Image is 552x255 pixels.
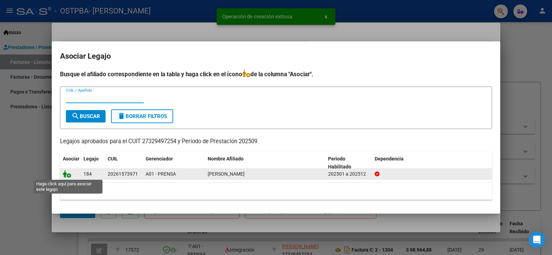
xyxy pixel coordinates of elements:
[372,151,492,174] datatable-header-cell: Dependencia
[63,156,79,161] span: Asociar
[66,110,106,122] button: Buscar
[105,151,143,174] datatable-header-cell: CUIL
[60,70,492,79] h4: Busque el afiliado correspondiente en la tabla y haga click en el ícono de la columna "Asociar".
[83,171,92,177] span: 184
[208,171,245,177] span: ORTIZ NAHUEL EMILIANO
[375,156,404,161] span: Dependencia
[83,156,99,161] span: Legajo
[143,151,205,174] datatable-header-cell: Gerenciador
[108,170,138,178] div: 20261573971
[108,156,118,161] span: CUIL
[117,112,126,120] mat-icon: delete
[81,151,105,174] datatable-header-cell: Legajo
[146,156,173,161] span: Gerenciador
[328,156,351,169] span: Periodo Habilitado
[60,50,492,63] h2: Asociar Legajo
[60,183,492,200] div: 1 registros
[146,171,176,177] span: A01 - PRENSA
[71,112,80,120] mat-icon: search
[117,113,167,119] span: Borrar Filtros
[71,113,100,119] span: Buscar
[111,109,173,123] button: Borrar Filtros
[60,151,81,174] datatable-header-cell: Asociar
[325,151,372,174] datatable-header-cell: Periodo Habilitado
[328,170,369,178] div: 202501 a 202512
[60,137,492,146] p: Legajos aprobados para el CUIT 27329497254 y Período de Prestación 202509
[529,232,545,248] div: Open Intercom Messenger
[208,156,244,161] span: Nombre Afiliado
[205,151,325,174] datatable-header-cell: Nombre Afiliado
